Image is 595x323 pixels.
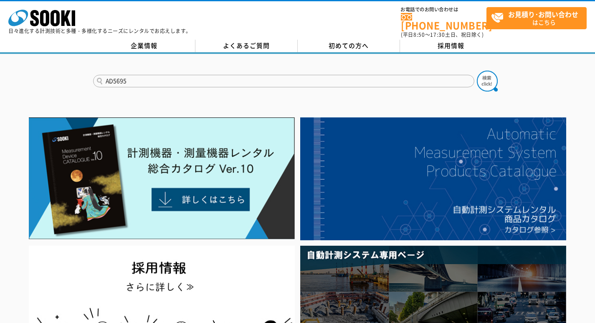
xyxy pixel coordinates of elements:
[413,31,425,38] span: 8:50
[29,117,295,239] img: Catalog Ver10
[300,117,566,240] img: 自動計測システムカタログ
[93,75,474,87] input: 商品名、型式、NETIS番号を入力してください
[401,31,484,38] span: (平日 ～ 土日、祝日除く)
[8,28,191,33] p: 日々進化する計測技術と多種・多様化するニーズにレンタルでお応えします。
[486,7,587,29] a: お見積り･お問い合わせはこちら
[508,9,578,19] strong: お見積り･お問い合わせ
[491,8,586,28] span: はこちら
[401,13,486,30] a: [PHONE_NUMBER]
[401,7,486,12] span: お電話でのお問い合わせは
[195,40,298,52] a: よくあるご質問
[400,40,502,52] a: 採用情報
[298,40,400,52] a: 初めての方へ
[477,71,498,92] img: btn_search.png
[430,31,445,38] span: 17:30
[329,41,369,50] span: 初めての方へ
[93,40,195,52] a: 企業情報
